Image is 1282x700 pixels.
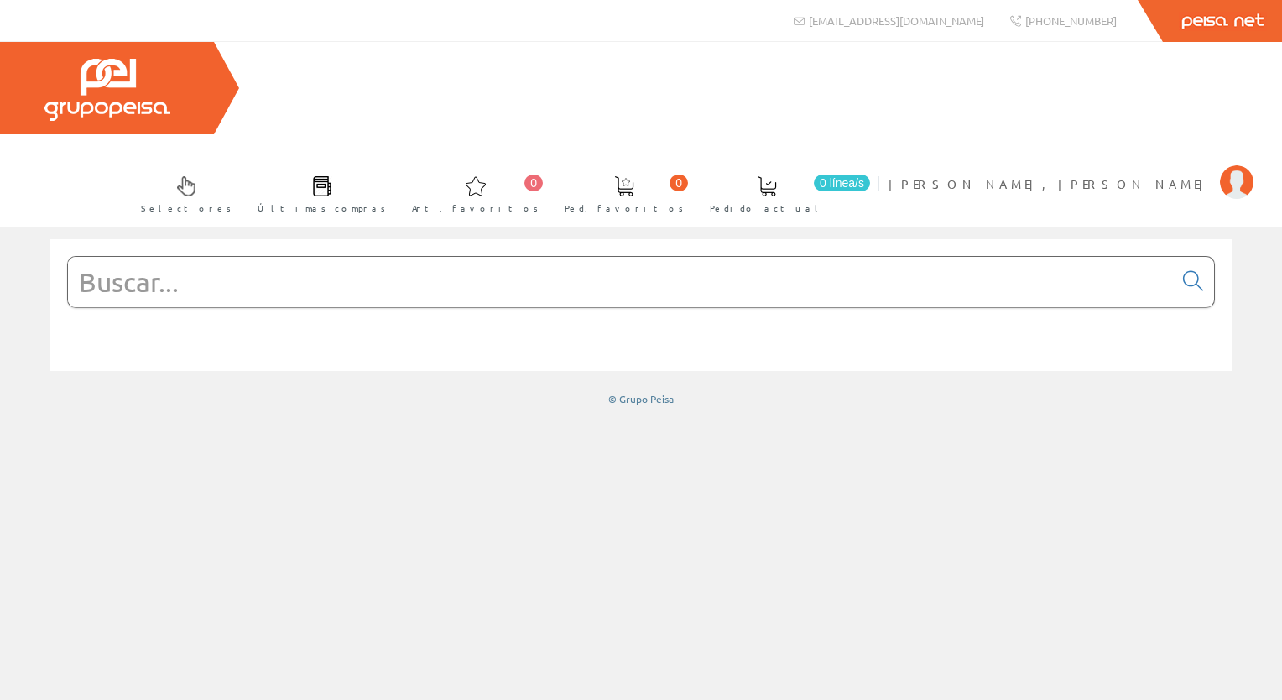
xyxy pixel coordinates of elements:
a: Selectores [124,162,240,223]
span: Últimas compras [258,200,386,217]
span: [PERSON_NAME], [PERSON_NAME] [889,175,1212,192]
span: [PHONE_NUMBER] [1025,13,1117,28]
a: Últimas compras [241,162,394,223]
a: [PERSON_NAME], [PERSON_NAME] [889,162,1253,178]
span: Selectores [141,200,232,217]
img: Grupo Peisa [44,59,170,121]
span: [EMAIL_ADDRESS][DOMAIN_NAME] [809,13,984,28]
span: Pedido actual [710,200,824,217]
span: 0 [670,175,688,191]
div: © Grupo Peisa [50,392,1232,406]
span: 0 línea/s [814,175,870,191]
span: 0 [524,175,543,191]
input: Buscar... [68,257,1173,307]
span: Art. favoritos [412,200,539,217]
span: Ped. favoritos [565,200,684,217]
